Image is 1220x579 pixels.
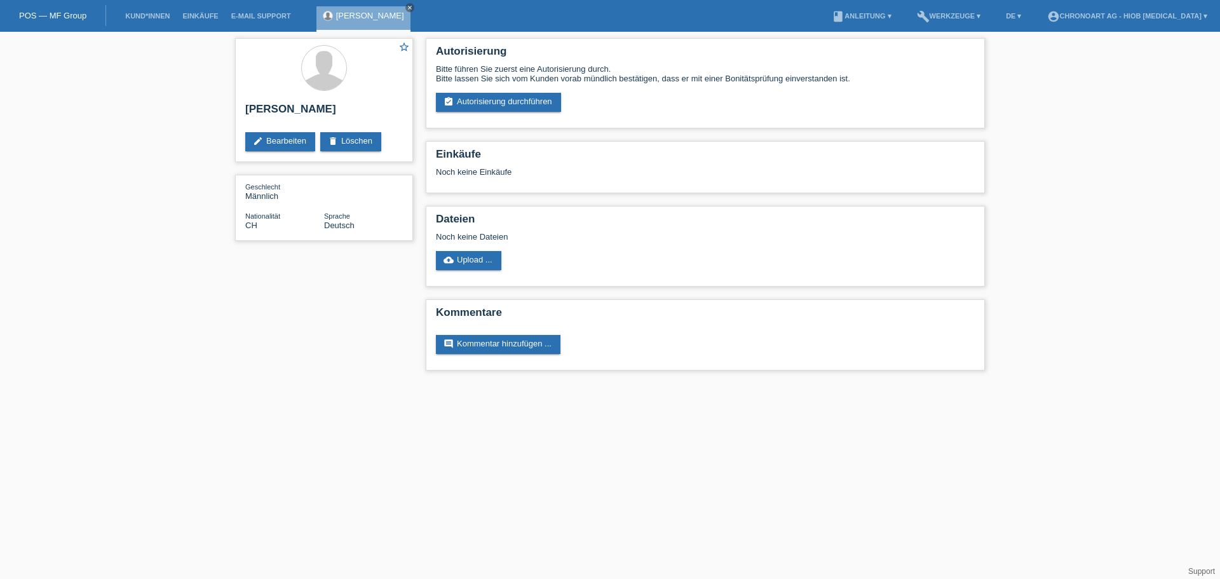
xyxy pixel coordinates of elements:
a: Support [1188,567,1215,576]
div: Männlich [245,182,324,201]
a: POS — MF Group [19,11,86,20]
span: Deutsch [324,221,355,230]
h2: Autorisierung [436,45,975,64]
i: build [917,10,930,23]
a: DE ▾ [1000,12,1027,20]
a: star_border [398,41,410,55]
a: [PERSON_NAME] [336,11,404,20]
h2: Dateien [436,213,975,232]
i: book [832,10,844,23]
i: cloud_upload [444,255,454,265]
a: cloud_uploadUpload ... [436,251,501,270]
i: comment [444,339,454,349]
a: deleteLöschen [320,132,381,151]
div: Bitte führen Sie zuerst eine Autorisierung durch. Bitte lassen Sie sich vom Kunden vorab mündlich... [436,64,975,83]
a: bookAnleitung ▾ [825,12,897,20]
h2: Kommentare [436,306,975,325]
i: account_circle [1047,10,1060,23]
h2: Einkäufe [436,148,975,167]
i: star_border [398,41,410,53]
i: edit [253,136,263,146]
div: Noch keine Dateien [436,232,824,242]
div: Noch keine Einkäufe [436,167,975,186]
a: Kund*innen [119,12,176,20]
i: assignment_turned_in [444,97,454,107]
h2: [PERSON_NAME] [245,103,403,122]
a: buildWerkzeuge ▾ [911,12,987,20]
span: Sprache [324,212,350,220]
a: assignment_turned_inAutorisierung durchführen [436,93,561,112]
a: E-Mail Support [225,12,297,20]
i: delete [328,136,338,146]
a: editBearbeiten [245,132,315,151]
a: close [405,3,414,12]
a: Einkäufe [176,12,224,20]
a: commentKommentar hinzufügen ... [436,335,560,354]
span: Nationalität [245,212,280,220]
a: account_circleChronoart AG - Hiob [MEDICAL_DATA] ▾ [1041,12,1214,20]
span: Geschlecht [245,183,280,191]
span: Schweiz [245,221,257,230]
i: close [407,4,413,11]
